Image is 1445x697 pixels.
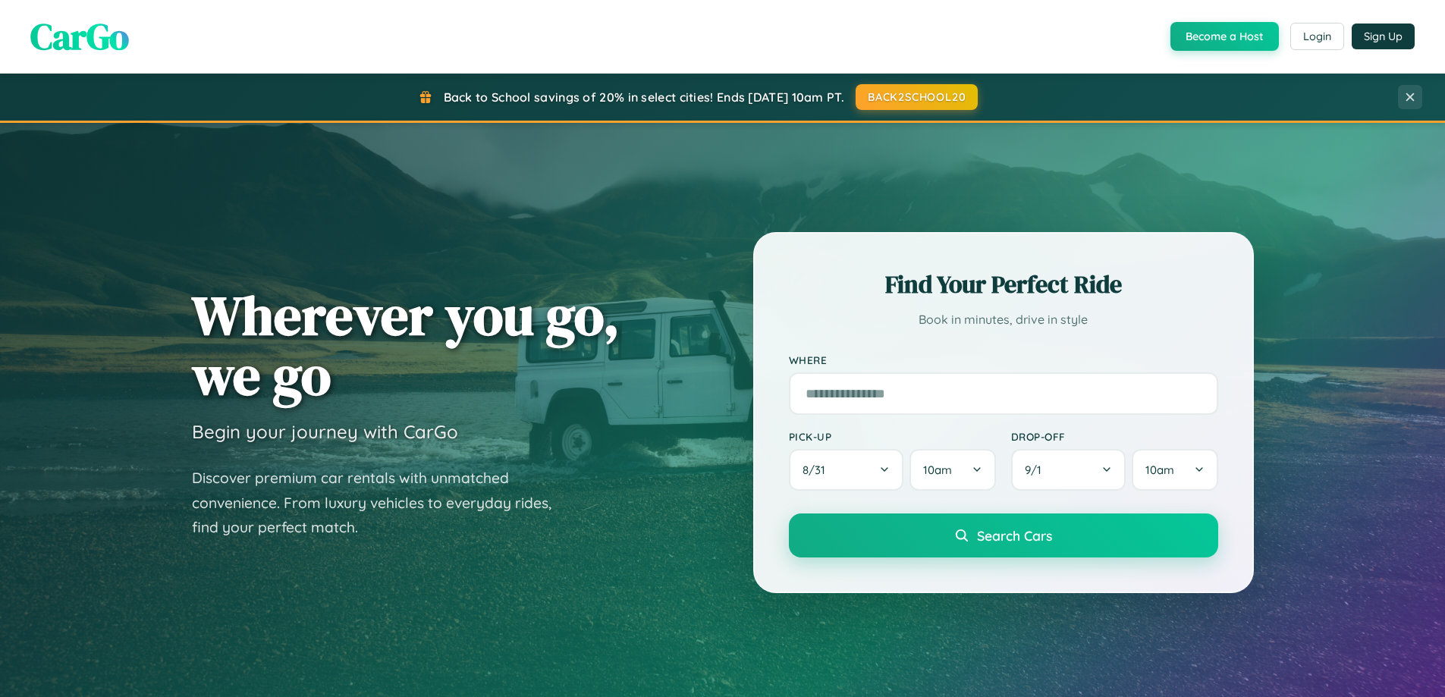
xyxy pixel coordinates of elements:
button: Sign Up [1352,24,1415,49]
p: Book in minutes, drive in style [789,309,1218,331]
span: CarGo [30,11,129,61]
label: Pick-up [789,430,996,443]
button: 10am [909,449,995,491]
p: Discover premium car rentals with unmatched convenience. From luxury vehicles to everyday rides, ... [192,466,571,540]
h2: Find Your Perfect Ride [789,268,1218,301]
button: Become a Host [1170,22,1279,51]
span: Back to School savings of 20% in select cities! Ends [DATE] 10am PT. [444,89,844,105]
button: 8/31 [789,449,904,491]
h3: Begin your journey with CarGo [192,420,458,443]
button: BACK2SCHOOL20 [856,84,978,110]
span: 8 / 31 [803,463,833,477]
button: 9/1 [1011,449,1126,491]
label: Where [789,353,1218,366]
label: Drop-off [1011,430,1218,443]
span: 10am [1145,463,1174,477]
button: Login [1290,23,1344,50]
span: 10am [923,463,952,477]
h1: Wherever you go, we go [192,285,620,405]
span: Search Cars [977,527,1052,544]
button: 10am [1132,449,1217,491]
span: 9 / 1 [1025,463,1049,477]
button: Search Cars [789,513,1218,557]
